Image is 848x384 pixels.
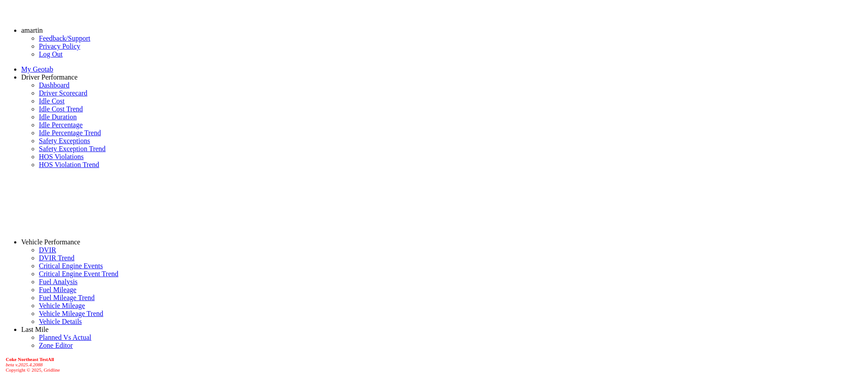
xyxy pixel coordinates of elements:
[6,362,43,367] i: beta v.2025.4.2088
[39,113,77,121] a: Idle Duration
[6,357,844,373] div: Copyright © 2025, Gridline
[39,161,99,168] a: HOS Violation Trend
[39,270,118,278] a: Critical Engine Event Trend
[39,145,106,152] a: Safety Exception Trend
[6,357,54,362] b: Coke Northeast TestAll
[39,334,91,341] a: Planned Vs Actual
[39,318,82,325] a: Vehicle Details
[21,73,78,81] a: Driver Performance
[39,294,95,301] a: Fuel Mileage Trend
[39,129,101,137] a: Idle Percentage Trend
[21,27,43,34] a: amartin
[39,262,103,270] a: Critical Engine Events
[39,246,56,254] a: DVIR
[39,105,83,113] a: Idle Cost Trend
[39,137,90,144] a: Safety Exceptions
[39,97,64,105] a: Idle Cost
[39,254,74,262] a: DVIR Trend
[39,153,83,160] a: HOS Violations
[39,310,103,317] a: Vehicle Mileage Trend
[39,302,85,309] a: Vehicle Mileage
[39,50,63,58] a: Log Out
[39,121,83,129] a: Idle Percentage
[39,42,80,50] a: Privacy Policy
[21,65,53,73] a: My Geotab
[39,342,73,349] a: Zone Editor
[39,286,76,293] a: Fuel Mileage
[21,326,49,333] a: Last Mile
[39,89,87,97] a: Driver Scorecard
[21,238,80,246] a: Vehicle Performance
[39,81,69,89] a: Dashboard
[39,34,90,42] a: Feedback/Support
[39,278,78,285] a: Fuel Analysis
